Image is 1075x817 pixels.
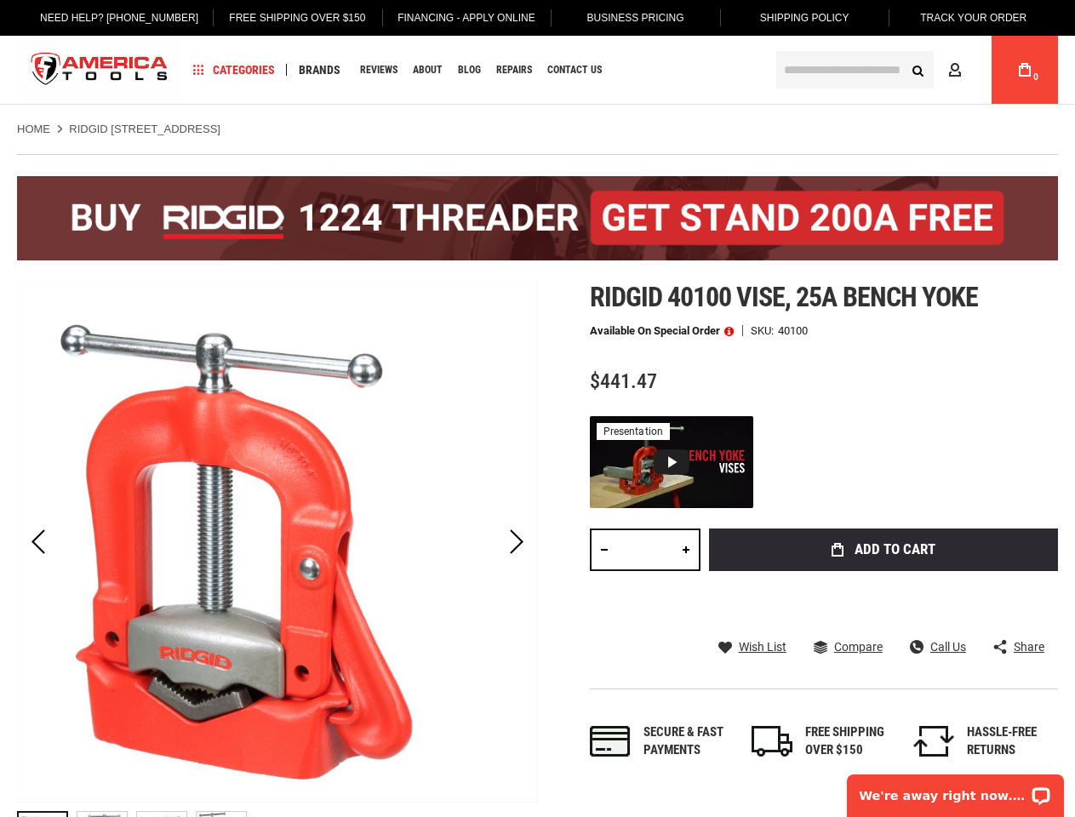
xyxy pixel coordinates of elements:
[495,282,538,803] div: Next
[1033,72,1038,82] span: 0
[1014,641,1044,653] span: Share
[739,641,786,653] span: Wish List
[901,54,934,86] button: Search
[193,64,275,76] span: Categories
[450,59,489,82] a: Blog
[489,59,540,82] a: Repairs
[186,59,283,82] a: Categories
[834,641,883,653] span: Compare
[360,65,397,75] span: Reviews
[752,726,792,757] img: shipping
[836,763,1075,817] iframe: LiveChat chat widget
[706,576,1061,626] iframe: Secure express checkout frame
[1009,36,1041,104] a: 0
[930,641,966,653] span: Call Us
[458,65,481,75] span: Blog
[496,65,532,75] span: Repairs
[590,726,631,757] img: payments
[643,723,735,760] div: Secure & fast payments
[413,65,443,75] span: About
[910,639,966,654] a: Call Us
[590,281,978,313] span: Ridgid 40100 vise, 25a bench yoke
[405,59,450,82] a: About
[913,726,954,757] img: returns
[590,325,734,337] p: Available on Special Order
[805,723,896,760] div: FREE SHIPPING OVER $150
[17,176,1058,260] img: BOGO: Buy the RIDGID® 1224 Threader (26092), get the 92467 200A Stand FREE!
[855,542,935,557] span: Add to Cart
[17,122,50,137] a: Home
[751,325,778,336] strong: SKU
[967,723,1058,760] div: HASSLE-FREE RETURNS
[709,528,1058,571] button: Add to Cart
[760,12,849,24] span: Shipping Policy
[540,59,609,82] a: Contact Us
[718,639,786,654] a: Wish List
[547,65,602,75] span: Contact Us
[778,325,808,336] div: 40100
[291,59,348,82] a: Brands
[590,369,657,393] span: $441.47
[17,38,182,102] img: America Tools
[17,282,538,803] img: RIDGID 40100 VISE, 25A BENCH YOKE
[17,282,60,803] div: Previous
[69,123,220,135] strong: RIDGID [STREET_ADDRESS]
[352,59,405,82] a: Reviews
[814,639,883,654] a: Compare
[299,64,340,76] span: Brands
[17,38,182,102] a: store logo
